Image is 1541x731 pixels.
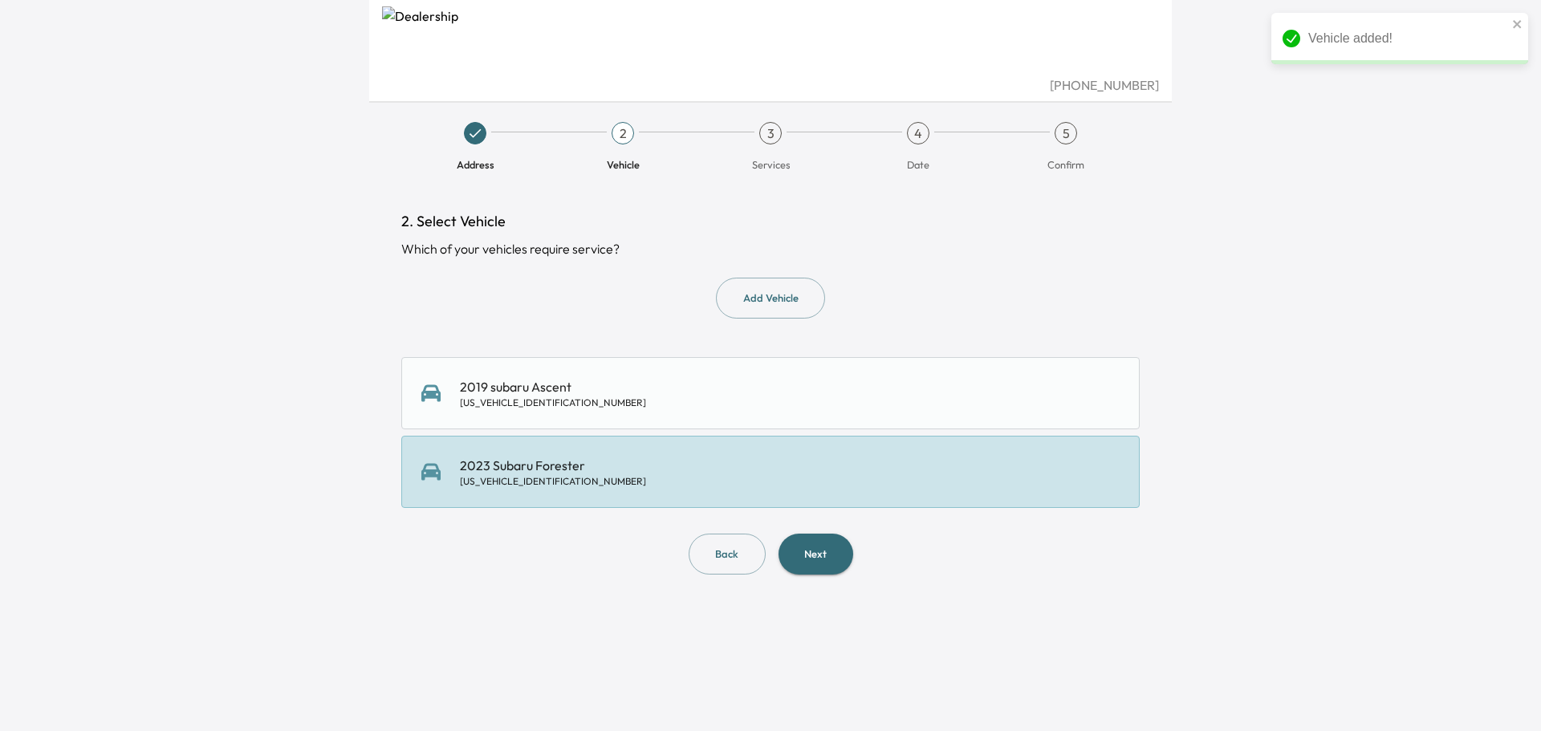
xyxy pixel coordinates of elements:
[907,157,929,172] span: Date
[460,396,646,409] div: [US_VEHICLE_IDENTIFICATION_NUMBER]
[382,6,1159,75] img: Dealership
[716,278,825,319] button: Add Vehicle
[457,157,494,172] span: Address
[382,75,1159,95] div: [PHONE_NUMBER]
[689,534,766,575] button: Back
[612,122,634,144] div: 2
[607,157,640,172] span: Vehicle
[759,122,782,144] div: 3
[401,239,1140,258] div: Which of your vehicles require service?
[460,475,646,488] div: [US_VEHICLE_IDENTIFICATION_NUMBER]
[401,210,1140,233] h1: 2. Select Vehicle
[460,456,646,488] div: 2023 Subaru Forester
[752,157,790,172] span: Services
[1271,13,1528,64] div: Vehicle added!
[1047,157,1084,172] span: Confirm
[1512,18,1523,30] button: close
[460,377,646,409] div: 2019 subaru Ascent
[907,122,929,144] div: 4
[779,534,853,575] button: Next
[1055,122,1077,144] div: 5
